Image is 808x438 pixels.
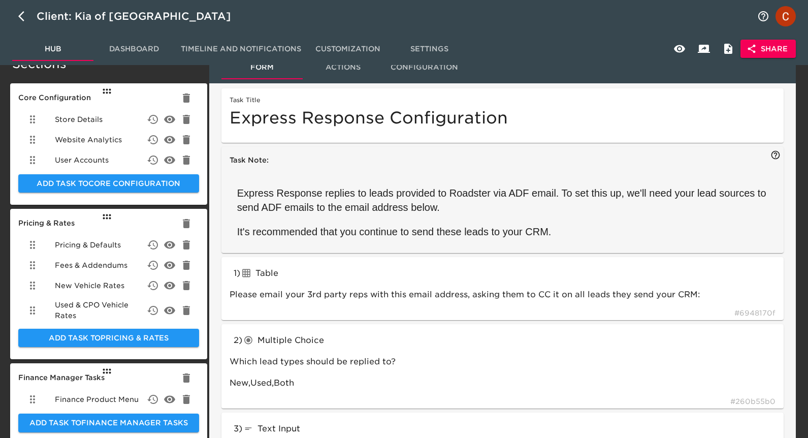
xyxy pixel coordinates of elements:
[26,113,39,126] svg: Drag to Reorder
[257,335,324,345] span: Multiple Choice
[157,298,182,323] button: delete
[257,424,300,433] span: Text Input
[174,253,199,277] button: delete
[141,148,165,172] button: delete
[141,107,165,132] button: delete
[26,417,191,429] span: Add Task to Finance Manager Tasks
[18,235,199,255] div: Pricing & Defaults
[26,279,39,292] svg: Drag to Reorder
[740,40,796,58] button: Share
[228,61,297,74] span: Form
[18,275,199,296] div: New Vehicle Rates
[751,4,775,28] button: notifications
[55,155,109,165] span: User Accounts
[157,128,182,152] button: delete
[221,147,784,253] button: Task Note:Express Response replies to leads provided to Roadster via ADF email. To set this up, w...
[141,253,165,277] button: delete
[141,128,165,152] button: delete
[174,298,199,323] button: delete
[174,387,199,412] button: delete
[734,308,775,318] span: # 6948170f
[141,298,165,323] button: delete
[18,329,199,348] button: Add Task toPricing & Rates
[26,134,39,146] svg: Drag to Reorder
[775,6,796,26] img: Profile
[174,233,199,257] button: delete
[237,187,769,213] span: Express Response replies to leads provided to Roadster via ADF email. To set this up, we'll need ...
[18,150,199,170] div: User Accounts
[55,394,139,404] span: Finance Product Menu
[157,253,182,277] button: delete
[18,217,199,230] h6: Pricing & Rates
[18,255,199,275] div: Fees & Addendums
[770,150,781,160] svg: Optional note to help the user complete this task
[179,216,194,231] button: Delete Section Pricing & Rates
[55,280,124,291] span: New Vehicle Rates
[309,61,378,74] span: Actions
[242,332,392,349] div: Multiple Choice
[18,414,199,432] button: Add Task toFinance Manager Tasks
[395,43,464,55] span: Settings
[141,233,165,257] button: delete
[37,8,245,24] div: Client: Kia of [GEOGRAPHIC_DATA]
[157,107,182,132] button: delete
[26,259,39,271] svg: Drag to Reorder
[174,128,199,152] button: delete
[237,226,552,237] span: It's recommended that you continue to send these leads to your CRM.
[174,273,199,298] button: delete
[313,43,382,55] span: Customization
[18,296,199,324] div: Used & CPO Vehicle Rates
[55,260,127,270] span: Fees & Addendums
[667,37,692,61] button: View Hub
[730,396,775,406] span: # 260b55b0
[26,177,191,190] span: Add Task to Core Configuration
[230,98,260,104] label: Task Title
[26,154,39,166] svg: Drag to Reorder
[99,211,113,223] div: Drag to Reorder
[141,273,165,298] button: delete
[18,43,87,55] span: Hub
[390,61,459,74] span: Configuration
[55,114,103,124] span: Store Details
[18,130,199,150] div: Website Analytics
[181,43,301,55] span: Timeline and Notifications
[26,304,39,317] svg: Drag to Reorder
[255,268,278,278] span: Table
[26,393,39,405] svg: Drag to Reorder
[18,109,199,130] div: Store Details
[18,174,199,193] button: Add Task toCore Configuration
[18,91,199,105] h6: Core Configuration
[157,233,182,257] button: delete
[179,90,194,106] button: Delete Section Core Configuration
[692,37,716,61] button: Client View
[26,239,39,251] svg: Drag to Reorder
[100,43,169,55] span: Dashboard
[55,135,122,145] span: Website Analytics
[157,273,182,298] button: delete
[230,155,775,166] h6: Task Note:
[55,240,121,250] span: Pricing & Defaults
[26,332,191,345] span: Add Task to Pricing & Rates
[174,107,199,132] button: delete
[157,387,182,412] button: delete
[18,371,199,385] h6: Finance Manager Tasks
[179,370,194,386] button: Delete Section Finance Manager Tasks
[99,85,113,97] div: Drag to Reorder
[18,389,199,410] div: Finance Product Menu
[749,43,788,55] span: Share
[174,148,199,172] button: delete
[240,265,390,281] div: Table
[141,387,165,412] button: delete
[716,37,740,61] button: Internal Notes and Comments
[99,365,113,378] div: Drag to Reorder
[157,148,182,172] button: delete
[55,300,146,320] span: Used & CPO Vehicle Rates
[242,421,392,437] div: Text Input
